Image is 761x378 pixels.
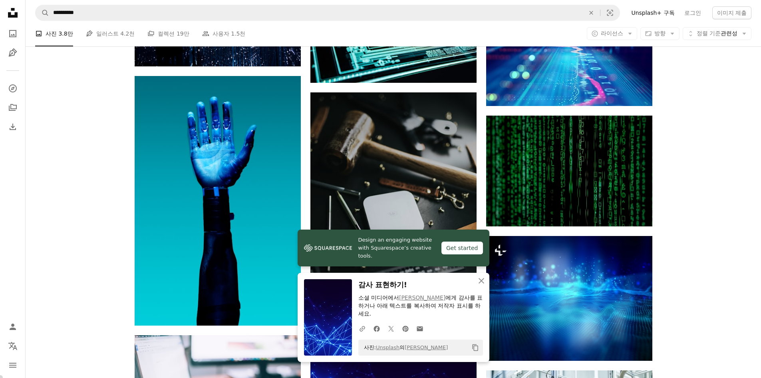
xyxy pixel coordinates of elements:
[5,45,21,61] a: 일러스트
[640,27,680,40] button: 방향
[486,41,652,48] a: 디지털 코드 번호 추상 배경, 코딩 기술 및 프로그래밍 언어를 나타냅니다.
[304,242,352,254] img: file-1606177908946-d1eed1cbe4f5image
[486,116,652,226] img: 매트릭스 영화 스틸 이미지
[231,29,245,38] span: 1.5천
[405,344,448,350] a: [PERSON_NAME]
[370,320,384,336] a: Facebook에 공유
[5,119,21,135] a: 다운로드 내역
[202,21,246,46] a: 사용자 1.5천
[5,338,21,354] button: 언어
[5,80,21,96] a: 탐색
[398,320,413,336] a: Pinterest에 공유
[486,167,652,174] a: 매트릭스 영화 스틸 이미지
[358,236,435,260] span: Design an engaging website with Squarespace’s creative tools.
[360,341,448,354] span: 사진: 의
[712,6,751,19] button: 이미지 제출
[120,29,135,38] span: 4.2천
[469,341,482,354] button: 클립보드에 복사하기
[600,5,620,20] button: 시각적 검색
[5,5,21,22] a: 홈 — Unsplash
[35,5,620,21] form: 사이트 전체에서 이미지 찾기
[413,320,427,336] a: 이메일로 공유에 공유
[399,294,445,301] a: [PERSON_NAME]
[697,30,721,36] span: 정렬 기준
[135,76,301,326] img: 파란 전구를 들고 있는 사람
[601,30,623,36] span: 라이선스
[376,344,399,350] a: Unsplash
[298,230,489,266] a: Design an engaging website with Squarespace’s creative tools.Get started
[486,236,652,361] img: 선과 점을 연결하는 디지털 풍경의 3D 렌더링. 네트워크 연결 기술 배경
[5,319,21,335] a: 로그인 / 가입
[5,100,21,116] a: 컬렉션
[384,320,398,336] a: Twitter에 공유
[587,27,637,40] button: 라이선스
[358,279,483,291] h3: 감사 표현하기!
[5,26,21,42] a: 사진
[358,294,483,318] p: 소셜 미디어에서 에게 감사를 표하거나 아래 텍스트를 복사하여 저작자 표시를 하세요.
[86,21,135,46] a: 일러스트 4.2천
[177,29,189,38] span: 19만
[36,5,49,20] button: Unsplash 검색
[683,27,751,40] button: 정렬 기준관련성
[310,92,477,342] img: 모듬 된 미니 도구의 클로즈업 사진
[626,6,679,19] a: Unsplash+ 구독
[135,197,301,204] a: 파란 전구를 들고 있는 사람
[310,213,477,220] a: 모듬 된 미니 도구의 클로즈업 사진
[441,242,483,254] div: Get started
[680,6,706,19] a: 로그인
[147,21,189,46] a: 컬렉션 19만
[654,30,666,36] span: 방향
[582,5,600,20] button: 삭제
[5,357,21,373] button: 메뉴
[697,30,737,38] span: 관련성
[486,295,652,302] a: 선과 점을 연결하는 디지털 풍경의 3D 렌더링. 네트워크 연결 기술 배경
